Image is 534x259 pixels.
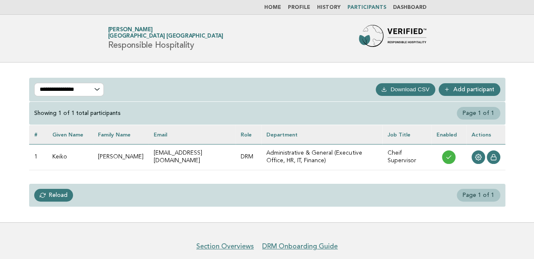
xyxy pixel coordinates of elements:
td: [PERSON_NAME] [93,144,149,170]
img: Forbes Travel Guide [359,25,426,52]
td: 1 [29,144,47,170]
a: [PERSON_NAME][GEOGRAPHIC_DATA] [GEOGRAPHIC_DATA] [108,27,223,39]
a: Home [264,5,281,10]
button: Download CSV [376,83,435,96]
th: Given name [47,125,93,144]
th: Family name [93,125,149,144]
a: Dashboard [393,5,426,10]
td: Cheif Supervisor [382,144,431,170]
td: Keiko [47,144,93,170]
a: Add participant [439,83,500,96]
h1: Responsible Hospitality [108,27,223,49]
div: Showing 1 of 1 total participants [34,109,121,117]
th: Job Title [382,125,431,144]
th: Department [261,125,382,144]
th: Enabled [431,125,466,144]
td: Administrative & General (Executive Office, HR, IT, Finance) [261,144,382,170]
a: Section Overviews [196,242,254,251]
span: [GEOGRAPHIC_DATA] [GEOGRAPHIC_DATA] [108,34,223,39]
th: Role [236,125,261,144]
a: History [317,5,341,10]
td: DRM [236,144,261,170]
a: Profile [288,5,310,10]
a: DRM Onboarding Guide [262,242,338,251]
a: Reload [34,189,73,202]
th: # [29,125,47,144]
th: Email [149,125,236,144]
td: [EMAIL_ADDRESS][DOMAIN_NAME] [149,144,236,170]
a: Participants [347,5,386,10]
